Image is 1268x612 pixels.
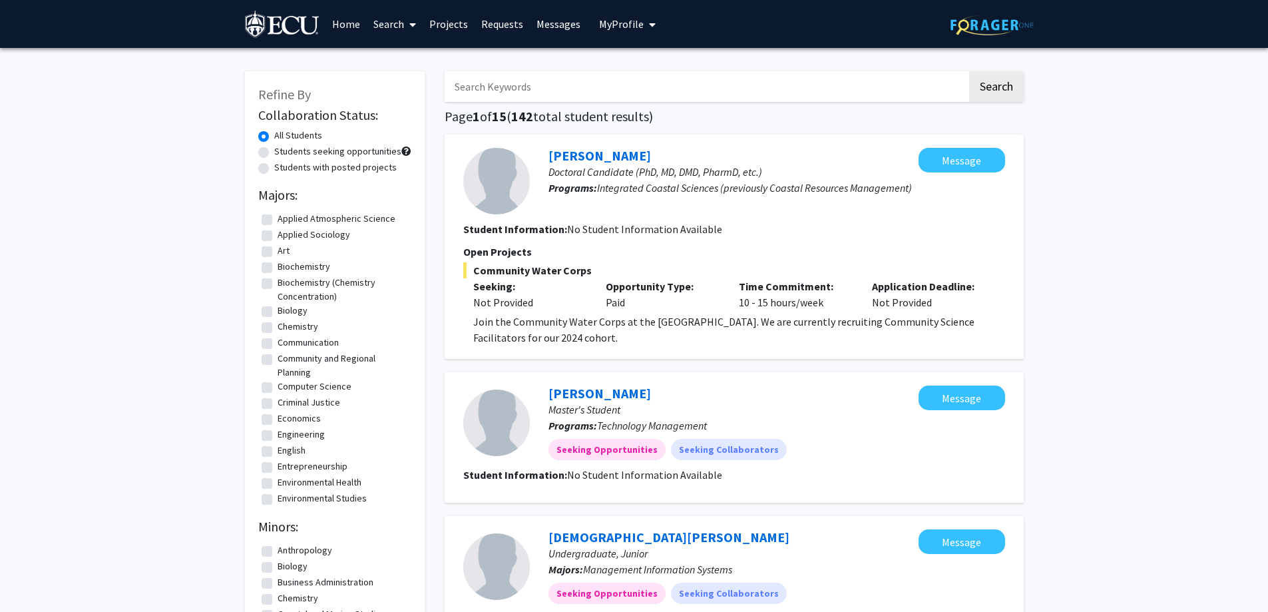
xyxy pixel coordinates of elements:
label: Chemistry [278,320,318,334]
span: Undergraduate, Junior [548,547,648,560]
mat-chip: Seeking Collaborators [671,583,787,604]
label: Chemistry [278,591,318,605]
h2: Majors: [258,187,411,203]
h2: Minors: [258,519,411,535]
label: Biology [278,559,308,573]
input: Search Keywords [445,71,967,102]
label: Applied Sociology [278,228,350,242]
p: Time Commitment: [739,278,852,294]
iframe: Chat [10,552,57,602]
a: Home [325,1,367,47]
span: 142 [511,108,533,125]
label: Community and Regional Planning [278,352,408,380]
span: Doctoral Candidate (PhD, MD, DMD, PharmD, etc.) [548,165,762,178]
label: Communication [278,336,339,350]
span: Refine By [258,86,311,103]
p: Seeking: [473,278,586,294]
label: Biochemistry (Chemistry Concentration) [278,276,408,304]
button: Message Ehsanullah Pardisi [919,529,1005,554]
span: Master's Student [548,403,620,416]
span: No Student Information Available [567,468,722,481]
mat-chip: Seeking Opportunities [548,439,666,460]
label: Environmental Studies [278,491,367,505]
a: Search [367,1,423,47]
a: [PERSON_NAME] [548,147,651,164]
label: Economics [278,412,321,426]
button: Message Donald Jones [919,386,1005,410]
span: 1 [473,108,480,125]
h1: Page of ( total student results) [445,109,1024,125]
span: Integrated Coastal Sciences (previously Coastal Resources Management) [597,181,912,194]
b: Student Information: [463,468,567,481]
label: Entrepreneurship [278,459,347,473]
label: Anthropology [278,543,332,557]
label: Biochemistry [278,260,330,274]
label: All Students [274,129,322,143]
label: Computer Science [278,380,351,394]
mat-chip: Seeking Collaborators [671,439,787,460]
a: [DEMOGRAPHIC_DATA][PERSON_NAME] [548,529,789,545]
label: English [278,444,306,458]
img: East Carolina University Logo [245,11,321,41]
span: Management Information Systems [583,563,732,576]
a: Requests [475,1,530,47]
div: Not Provided [473,294,586,310]
a: Projects [423,1,475,47]
p: Application Deadline: [872,278,985,294]
mat-chip: Seeking Opportunities [548,583,666,604]
span: No Student Information Available [567,222,722,236]
button: Message Tara van Niekerk [919,148,1005,172]
img: ForagerOne Logo [951,15,1034,35]
label: Biology [278,304,308,318]
label: Art [278,244,290,258]
button: Search [969,71,1024,102]
b: Student Information: [463,222,567,236]
span: Community Water Corps [463,262,1005,278]
label: Environmental Health [278,475,361,489]
h2: Collaboration Status: [258,107,411,123]
label: Students seeking opportunities [274,145,401,158]
b: Programs: [548,419,597,432]
label: Applied Atmospheric Science [278,212,395,226]
span: 15 [492,108,507,125]
b: Programs: [548,181,597,194]
a: Messages [530,1,587,47]
label: Criminal Justice [278,396,340,410]
a: [PERSON_NAME] [548,385,651,402]
div: 10 - 15 hours/week [729,278,862,310]
label: Students with posted projects [274,160,397,174]
p: Join the Community Water Corps at the [GEOGRAPHIC_DATA]. We are currently recruiting Community Sc... [473,314,1005,346]
label: Engineering [278,428,325,442]
label: Business Administration [278,575,373,589]
span: Technology Management [597,419,707,432]
b: Majors: [548,563,583,576]
p: Opportunity Type: [606,278,719,294]
span: Open Projects [463,245,532,258]
div: Not Provided [862,278,995,310]
div: Paid [596,278,729,310]
span: My Profile [599,17,644,31]
label: Environmental Studies (BA) [278,507,385,521]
